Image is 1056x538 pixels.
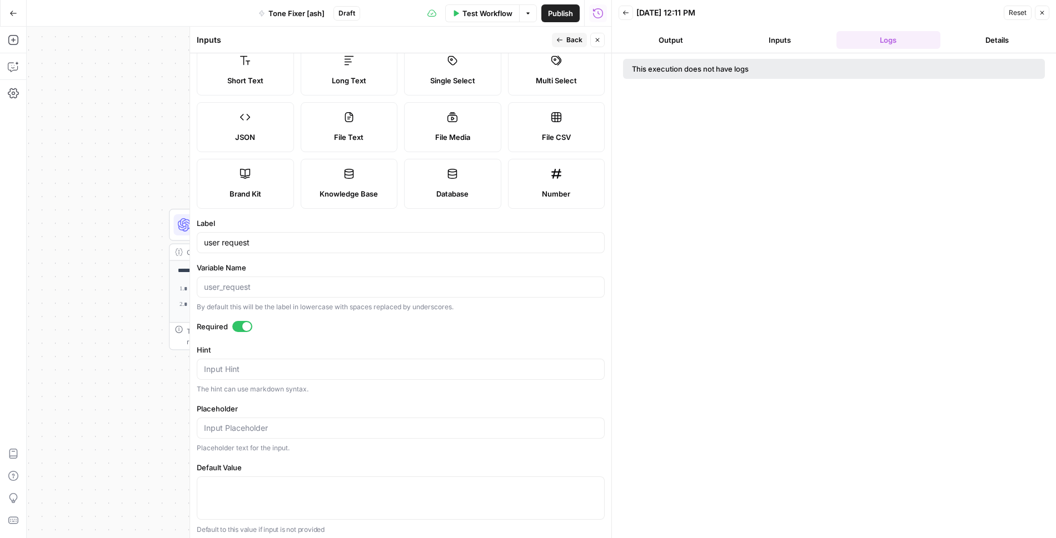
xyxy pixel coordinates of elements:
span: Multi Select [536,75,577,86]
label: Variable Name [197,262,605,273]
span: Number [542,188,570,199]
span: Back [566,35,582,45]
div: Placeholder text for the input. [197,443,605,453]
label: Required [197,321,605,332]
span: Brand Kit [230,188,261,199]
button: Logs [836,31,941,49]
span: Draft [338,8,355,18]
span: Test Workflow [462,8,512,19]
span: File Text [334,132,363,143]
input: Input Label [204,237,597,248]
span: Database [436,188,469,199]
label: Placeholder [197,403,605,414]
div: The hint can use markdown syntax. [197,384,605,394]
button: Inputs [728,31,832,49]
span: Tone Fixer [ash] [268,8,325,19]
span: Short Text [227,75,263,86]
div: EndOutput [169,390,376,423]
span: Single Select [430,75,475,86]
button: Reset [1004,6,1032,20]
button: Output [619,31,723,49]
button: Tone Fixer [ash] [252,4,331,22]
div: Inputs [197,34,549,46]
span: Long Text [332,75,366,86]
span: JSON [235,132,255,143]
input: user_request [204,281,597,293]
p: Default to this value if input is not provided [197,524,605,535]
span: Reset [1009,8,1027,18]
span: Knowledge Base [320,188,378,199]
label: Hint [197,344,605,355]
button: Test Workflow [445,4,519,22]
button: Back [552,33,587,47]
label: Default Value [197,462,605,473]
span: Publish [548,8,573,19]
div: This execution does not have logs [632,63,893,74]
button: Publish [541,4,580,22]
span: File CSV [542,132,571,143]
button: Details [945,31,1049,49]
div: WorkflowSet InputsInputs [169,137,376,169]
div: By default this will be the label in lowercase with spaces replaced by underscores. [197,302,605,312]
label: Label [197,218,605,229]
span: File Media [435,132,470,143]
input: Input Placeholder [204,423,597,434]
